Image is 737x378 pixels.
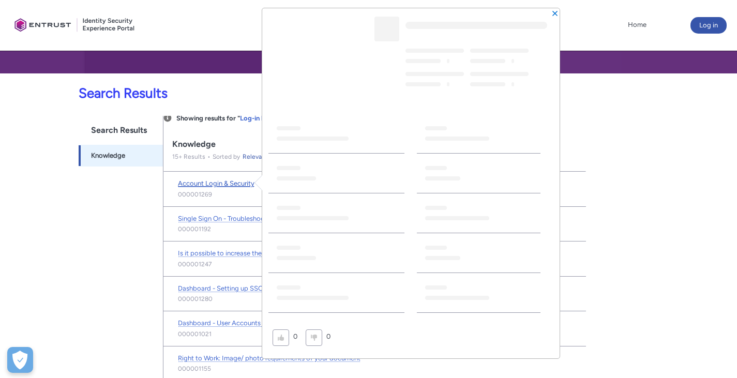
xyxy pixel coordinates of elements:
button: Log in [690,17,727,34]
h1: Search Results [79,116,162,145]
header: Highlights panel header [262,8,560,104]
div: Sorted by [205,152,282,162]
a: Home [625,17,649,33]
span: Dashboard - Setting up SSO User provisioning [178,284,317,292]
span: • [205,153,213,160]
span: Showing results for " " and " ". [176,114,327,122]
p: 15 + Results [172,152,205,161]
span: Single Sign On - Troubleshooting Google 'malformed_certificate' error [178,215,388,222]
button: Relevance [242,152,282,162]
button: Close [551,9,559,17]
p: Search Results [6,83,586,103]
lightning-formatted-number: 0 [326,332,330,340]
span: Dashboard - User Accounts Management [178,319,302,327]
lightning-formatted-text: 000001155 [178,364,211,373]
div: Knowledge [172,139,577,149]
span: Is it possible to increase the OTP (One-Time Password) attempt limit? [178,249,388,257]
lightning-formatted-text: 000001192 [178,224,211,234]
lightning-formatted-number: 0 [293,332,297,340]
span: Account Login & Security [178,179,254,187]
lightning-formatted-text: 000001021 [178,329,212,339]
span: Knowledge [91,150,125,161]
a: Knowledge [79,145,162,167]
a: Log-in help [240,114,274,122]
div: Cookie Preferences [7,347,33,373]
lightning-formatted-text: 000001280 [178,294,213,304]
button: Open Preferences [7,347,33,373]
lightning-formatted-text: 000001247 [178,260,212,269]
span: Right to Work: Image/ photo requirements of your document [178,354,360,362]
lightning-formatted-text: 000001269 [178,190,212,199]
